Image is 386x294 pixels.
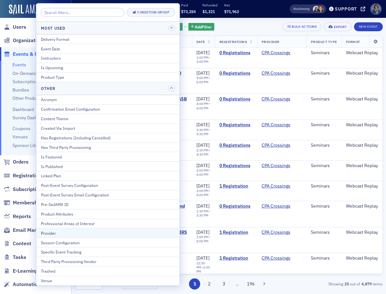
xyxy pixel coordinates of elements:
button: Condition Group [127,8,175,17]
span: Add Filter [195,24,212,30]
div: Webcast Replay [346,163,378,169]
button: Event Date [36,44,180,53]
span: CPA Crossings [262,183,302,189]
div: Also [293,7,299,11]
a: CPA Crossings [262,122,290,128]
div: Webcast Replay [346,50,378,56]
time: 5:00 PM [196,239,209,243]
div: Seminars [311,203,337,209]
span: CPA Crossings [262,50,302,56]
span: [DATE] [196,70,209,76]
div: Product Attributes [41,211,175,217]
a: Orders [4,158,28,165]
div: Webcast Replay [346,255,378,261]
a: Email Marketing [4,227,51,234]
a: Sponsor Library [12,143,44,148]
a: CPA Crossings [262,183,290,189]
a: Other Products [12,95,43,101]
div: Pre-SailAMX ID [41,202,175,207]
a: E-Learning [4,268,38,275]
button: Pre-SailAMX ID [36,200,180,209]
a: Registrations [4,172,44,179]
time: 4:00 PM [196,193,209,197]
time: 5:30 PM [196,132,209,136]
a: Organizations [4,37,45,44]
span: Michelle Brown [317,6,324,12]
button: 3 [218,278,229,290]
span: [DATE] [196,142,209,148]
span: Organizations [13,37,45,44]
span: Product Type [311,40,337,44]
time: 2:30 PM [196,265,210,274]
span: Subscriptions [13,186,44,193]
div: Product Type [41,74,175,80]
span: Content [13,240,31,247]
time: 3:30 PM [196,128,209,132]
button: 196 [245,278,256,290]
a: 0 Registrations [219,122,253,128]
a: CPA Crossings [262,203,290,209]
div: Webcast Replay [346,183,378,189]
span: CPA Crossings [262,163,302,169]
div: Venue [41,278,175,283]
span: Orders [13,158,28,165]
span: Reports [13,213,31,220]
span: CPA Crossings [262,70,302,76]
span: CPA Crossings [262,96,302,102]
div: – [196,189,210,197]
div: Is Upcoming [41,65,175,70]
div: Seminars [311,230,337,235]
button: Provider [36,228,180,238]
div: – [196,55,210,64]
button: Export [324,22,351,31]
div: – [196,76,210,84]
div: Instructors [41,55,175,61]
p: Refunded [202,3,217,7]
span: [DATE] [196,255,209,261]
span: CPA Crossings [262,255,302,261]
div: Created Via Import [41,125,175,131]
a: Subscription Products [12,79,57,85]
a: 0 Registrations [219,163,253,169]
span: $1,321 [202,9,215,14]
time: 1:30 PM [196,209,209,213]
div: Third Party Provisioning Vendor [41,259,175,264]
strong: 4,879 [360,281,373,287]
button: Professional Areas of Interest [36,219,180,228]
a: Subscriptions [4,186,44,193]
div: Session Configuration [41,240,175,246]
a: Events & Products [4,51,55,58]
a: CPA Crossings [262,96,290,102]
a: CPA Crossings [262,70,290,76]
time: 1:00 PM [196,235,209,239]
a: Automations [4,281,43,288]
div: – [196,168,210,177]
div: – [196,209,210,217]
time: 2:30 PM [196,148,209,152]
span: Profile [370,4,382,15]
span: [DATE] [196,229,209,235]
span: Viewing [293,7,310,11]
div: Professional Areas of Interest [41,221,175,226]
div: Seminars [311,255,337,261]
button: Product Type [36,72,180,82]
span: [DATE] [196,183,209,189]
span: Email Marketing [13,227,51,234]
div: Trashed [41,268,175,274]
a: Dashboard [12,107,34,112]
span: CPA Crossings [262,143,302,148]
time: 5:00 PM [196,76,209,80]
span: [DATE] [196,163,209,168]
span: CPA Crossings [262,203,302,209]
button: Is Upcoming [36,63,180,72]
button: 2 [204,278,215,290]
div: Content Theme [41,116,175,121]
button: Is Featured [36,152,180,161]
time: 6:00 PM [196,172,209,177]
button: Confirmation Email Configuration [36,104,180,114]
time: 3:30 PM [196,213,209,217]
button: Post-Event Survey Configuration [36,180,180,190]
div: Provider [41,230,175,236]
a: 0 Registrations [219,143,253,148]
div: – [196,102,210,110]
